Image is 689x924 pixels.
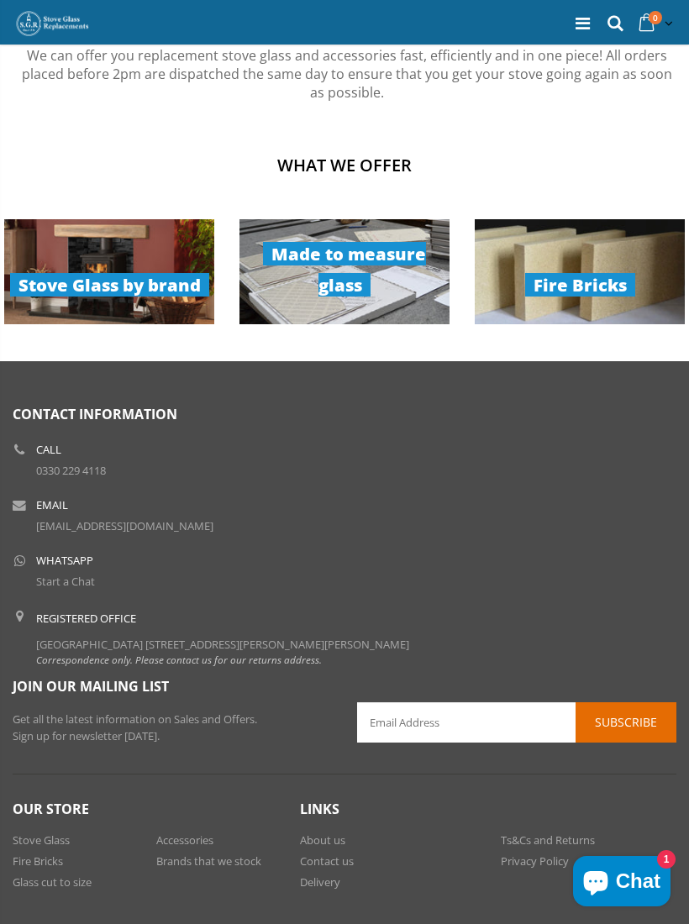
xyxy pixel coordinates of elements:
[239,219,450,324] img: cut-to-size-products_279x140.jpg
[300,853,354,869] a: Contact us
[15,10,91,37] img: Stove Glass Replacement
[475,219,685,324] a: Fire Bricks
[501,832,595,848] a: Ts&Cs and Returns
[300,800,339,818] span: Links
[634,8,676,40] a: 0
[36,555,93,566] b: WhatsApp
[36,653,322,666] em: Correspondence only. Please contact us for our returns address.
[36,463,106,478] a: 0330 229 4118
[13,853,63,869] a: Fire Bricks
[239,219,450,324] a: Made to measure glass
[17,46,676,102] p: We can offer you replacement stove glass and accessories fast, efficiently and in one piece! All ...
[568,856,676,911] inbox-online-store-chat: Shopify online store chat
[36,611,409,667] div: [GEOGRAPHIC_DATA] [STREET_ADDRESS][PERSON_NAME][PERSON_NAME]
[156,853,261,869] a: Brands that we stock
[13,405,177,423] span: Contact Information
[525,273,635,297] span: Fire Bricks
[4,219,214,324] img: stove-glass-products_279x140.jpg
[501,853,569,869] a: Privacy Policy
[300,832,345,848] a: About us
[13,800,89,818] span: Our Store
[649,11,662,24] span: 0
[13,874,92,890] a: Glass cut to size
[300,874,340,890] a: Delivery
[576,12,590,34] a: Menu
[475,219,685,324] img: collection-2-image_279x140.jpg
[13,154,676,176] h2: What we offer
[36,500,68,511] b: Email
[36,611,136,626] b: Registered Office
[576,702,676,743] button: Subscribe
[263,242,426,297] span: Made to measure glass
[10,273,209,297] span: Stove Glass by brand
[357,702,676,743] input: Email Address
[36,444,61,455] b: Call
[13,832,70,848] a: Stove Glass
[36,574,95,589] a: Start a Chat
[156,832,213,848] a: Accessories
[13,711,332,744] p: Get all the latest information on Sales and Offers. Sign up for newsletter [DATE].
[13,677,169,696] span: Join our mailing list
[36,518,213,533] a: [EMAIL_ADDRESS][DOMAIN_NAME]
[4,219,214,324] a: Stove Glass by brand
